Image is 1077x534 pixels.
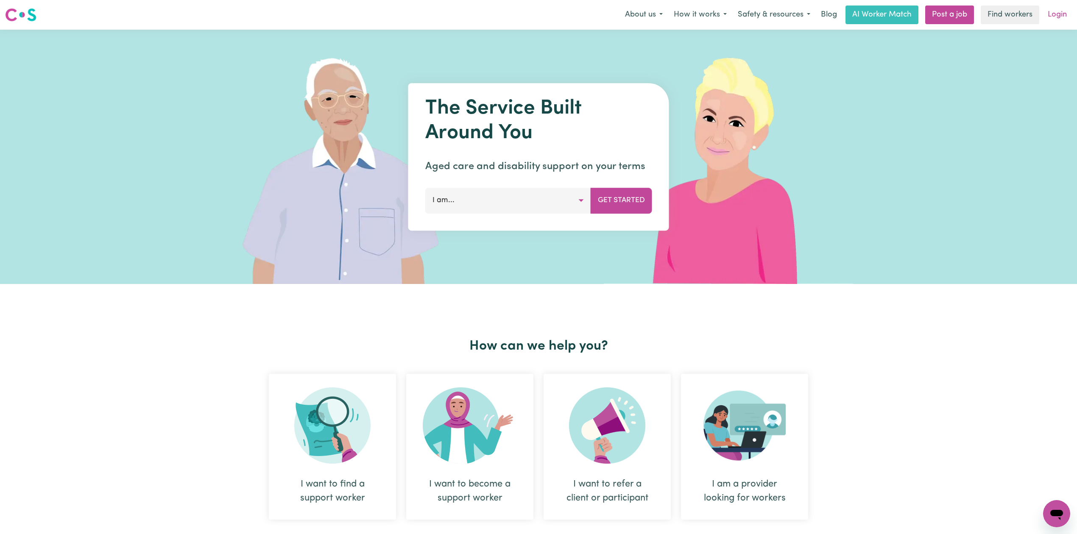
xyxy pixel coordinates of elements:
button: Safety & resources [732,6,816,24]
a: Blog [816,6,842,24]
div: I want to become a support worker [406,374,533,520]
p: Aged care and disability support on your terms [425,159,652,174]
iframe: Button to launch messaging window [1043,500,1070,527]
button: Get Started [591,188,652,213]
div: I want to find a support worker [289,477,376,505]
img: Careseekers logo [5,7,36,22]
div: I want to become a support worker [427,477,513,505]
img: Search [294,387,371,464]
button: About us [619,6,668,24]
a: Careseekers logo [5,5,36,25]
a: Login [1043,6,1072,24]
a: Find workers [981,6,1039,24]
h2: How can we help you? [264,338,813,354]
button: How it works [668,6,732,24]
img: Refer [569,387,645,464]
div: I want to refer a client or participant [544,374,671,520]
div: I am a provider looking for workers [681,374,808,520]
button: I am... [425,188,591,213]
div: I am a provider looking for workers [701,477,788,505]
a: AI Worker Match [845,6,918,24]
div: I want to refer a client or participant [564,477,650,505]
a: Post a job [925,6,974,24]
div: I want to find a support worker [269,374,396,520]
img: Become Worker [423,387,517,464]
h1: The Service Built Around You [425,97,652,145]
img: Provider [703,387,786,464]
